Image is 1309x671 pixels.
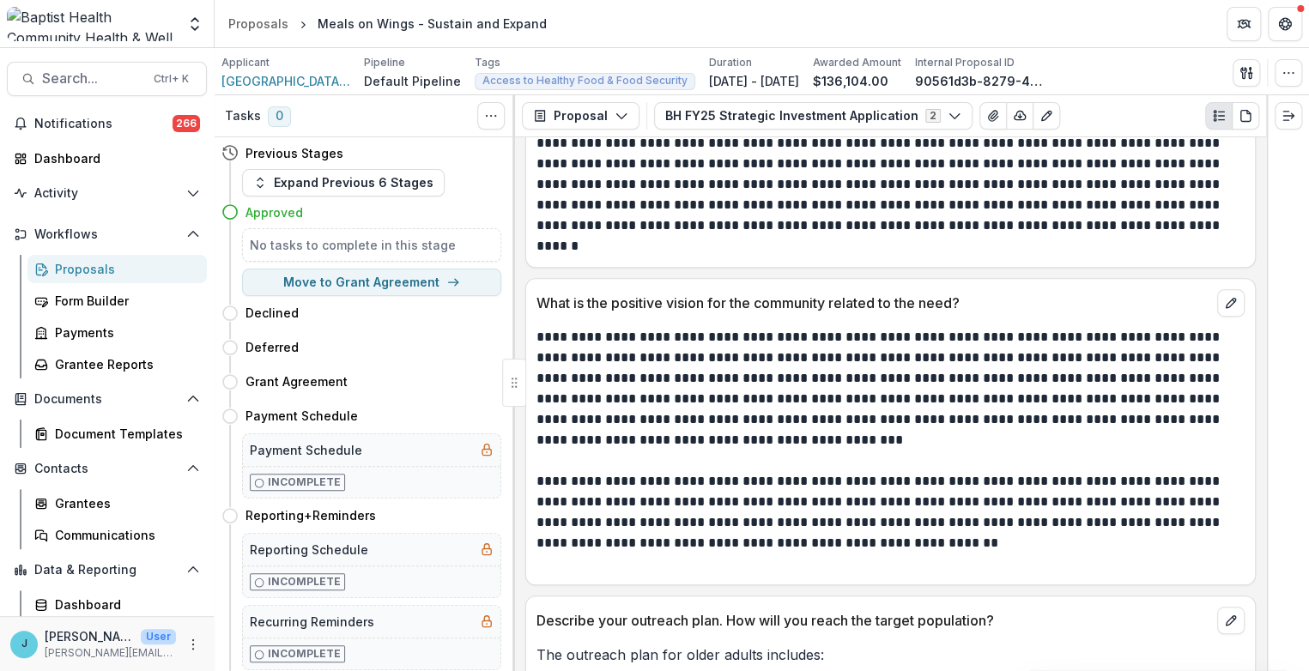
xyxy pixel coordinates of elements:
button: Open Documents [7,385,207,413]
h4: Reporting+Reminders [245,506,376,524]
div: Proposals [228,15,288,33]
button: Get Help [1268,7,1302,41]
button: PDF view [1232,102,1259,130]
h4: Declined [245,304,299,322]
a: Dashboard [7,144,207,172]
div: Jennifer [21,638,27,650]
span: Documents [34,392,179,407]
a: Payments [27,318,207,347]
a: Document Templates [27,420,207,448]
a: Communications [27,521,207,549]
div: Grantees [55,494,193,512]
button: View Attached Files [979,102,1007,130]
p: Awarded Amount [813,55,901,70]
div: Form Builder [55,292,193,310]
button: Expand Previous 6 Stages [242,169,445,196]
div: Proposals [55,260,193,278]
button: Partners [1227,7,1261,41]
h3: Tasks [225,109,261,124]
span: Workflows [34,227,179,242]
div: Payments [55,323,193,342]
button: More [183,634,203,655]
span: 0 [268,106,291,127]
button: Toggle View Cancelled Tasks [477,102,505,130]
p: Incomplete [268,574,341,589]
button: Edit as form [1033,102,1060,130]
img: Baptist Health Community Health & Well Being logo [7,7,176,41]
button: Open Workflows [7,221,207,248]
span: Activity [34,186,179,201]
p: [PERSON_NAME][EMAIL_ADDRESS][PERSON_NAME][DOMAIN_NAME] [45,645,176,661]
a: Grantees [27,489,207,517]
button: Open Contacts [7,455,207,482]
h4: Deferred [245,338,299,356]
p: Applicant [221,55,270,70]
p: [DATE] - [DATE] [709,72,799,90]
button: Move to Grant Agreement [242,269,501,296]
h4: Previous Stages [245,144,343,162]
div: Document Templates [55,425,193,443]
p: Internal Proposal ID [915,55,1015,70]
h4: Payment Schedule [245,407,358,425]
button: Open Data & Reporting [7,556,207,583]
button: Plaintext view [1205,102,1233,130]
p: Describe your outreach plan. How will you reach the target population? [536,610,1210,631]
button: Open Activity [7,179,207,207]
h5: No tasks to complete in this stage [250,236,494,254]
button: Notifications266 [7,110,207,137]
div: Dashboard [34,149,193,167]
div: Meals on Wings - Sustain and Expand [318,15,547,33]
span: Search... [42,70,143,87]
span: Data & Reporting [34,563,179,577]
a: [GEOGRAPHIC_DATA][US_STATE] Dept. of Nutrition & Dietetics [221,72,350,90]
nav: breadcrumb [221,11,554,36]
span: Contacts [34,462,179,476]
a: Form Builder [27,287,207,315]
button: edit [1217,607,1245,634]
div: Communications [55,526,193,544]
p: Incomplete [268,646,341,662]
p: User [141,629,176,644]
h5: Payment Schedule [250,441,362,459]
h5: Reporting Schedule [250,541,368,559]
p: Duration [709,55,752,70]
div: Dashboard [55,595,193,614]
p: Tags [475,55,500,70]
span: 266 [173,115,200,132]
p: $136,104.00 [813,72,888,90]
span: Notifications [34,117,173,131]
button: edit [1217,289,1245,317]
p: [PERSON_NAME] [45,627,134,645]
h5: Recurring Reminders [250,613,374,631]
h4: Approved [245,203,303,221]
button: Expand right [1275,102,1302,130]
button: Search... [7,62,207,96]
div: Grantee Reports [55,355,193,373]
span: Access to Healthy Food & Food Security [482,75,688,87]
a: Grantee Reports [27,350,207,378]
p: Pipeline [364,55,405,70]
button: Open entity switcher [183,7,207,41]
button: Proposal [522,102,639,130]
a: Proposals [27,255,207,283]
h4: Grant Agreement [245,372,348,390]
p: What is the positive vision for the community related to the need? [536,293,1210,313]
div: Ctrl + K [150,70,192,88]
a: Dashboard [27,590,207,619]
button: BH FY25 Strategic Investment Application2 [654,102,973,130]
a: Proposals [221,11,295,36]
p: 90561d3b-8279-48c4-92d2-233ce16ade69 [915,72,1044,90]
p: Incomplete [268,475,341,490]
p: Default Pipeline [364,72,461,90]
